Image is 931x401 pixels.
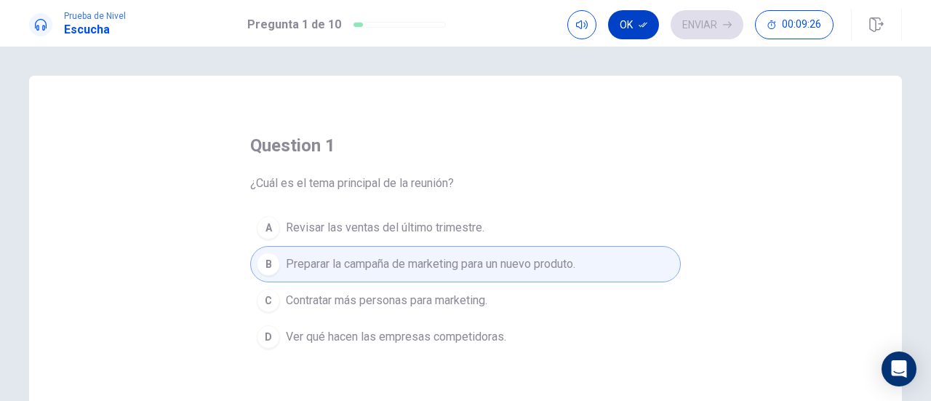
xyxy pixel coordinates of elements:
span: Revisar las ventas del último trimestre. [286,219,484,237]
span: Ver qué hacen las empresas competidoras. [286,328,506,346]
div: Open Intercom Messenger [882,352,916,386]
button: Ok [608,10,659,39]
h4: question 1 [250,134,335,157]
button: 00:09:26 [755,10,834,39]
span: Prueba de Nivel [64,11,126,21]
div: D [257,325,280,349]
h1: Pregunta 1 de 10 [247,16,341,33]
div: A [257,216,280,239]
div: B [257,253,280,276]
div: C [257,289,280,312]
button: DVer qué hacen las empresas competidoras. [250,319,681,355]
h1: Escucha [64,21,126,39]
span: ¿Cuál es el tema principal de la reunión? [250,175,454,192]
span: 00:09:26 [782,19,821,31]
button: BPreparar la campaña de marketing para un nuevo produto. [250,246,681,282]
span: Preparar la campaña de marketing para un nuevo produto. [286,255,575,273]
button: CContratar más personas para marketing. [250,282,681,319]
span: Contratar más personas para marketing. [286,292,487,309]
button: ARevisar las ventas del último trimestre. [250,210,681,246]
